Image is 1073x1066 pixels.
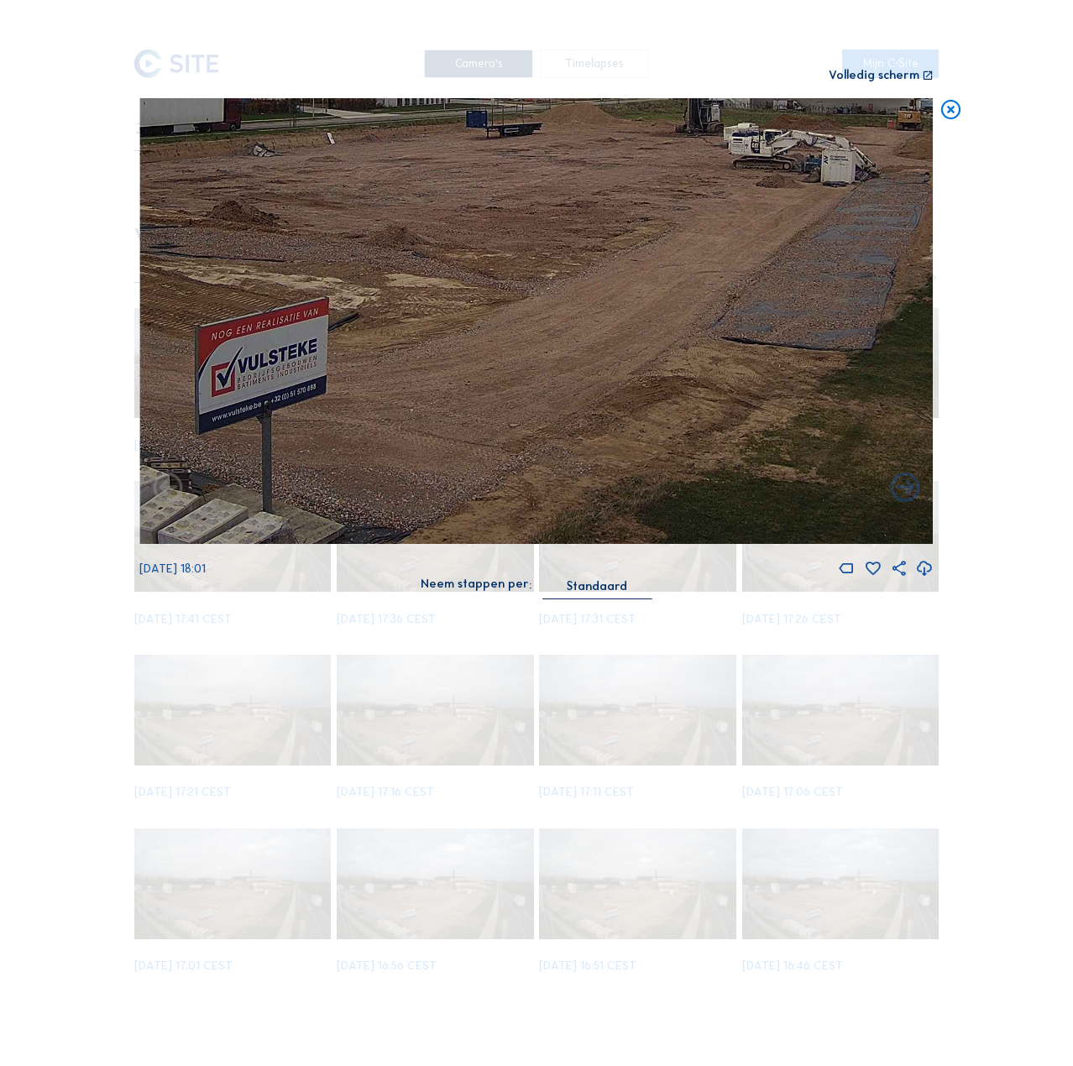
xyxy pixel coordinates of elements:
div: Standaard [542,579,652,598]
img: Image [139,98,933,545]
span: [DATE] 18:01 [139,562,206,576]
div: Standaard [567,579,627,594]
i: Back [887,471,923,506]
i: Forward [150,471,186,506]
div: Volledig scherm [829,70,919,82]
div: Neem stappen per: [421,578,531,590]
